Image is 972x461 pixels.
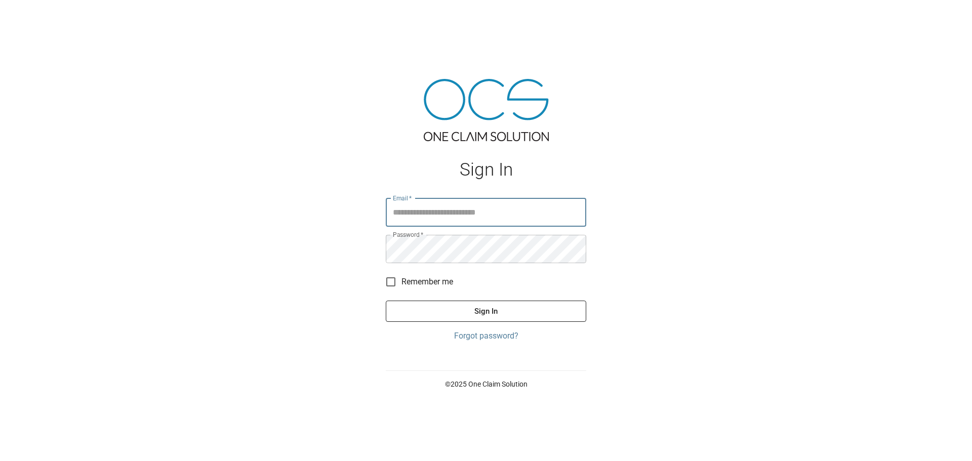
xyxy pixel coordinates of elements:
h1: Sign In [386,159,586,180]
a: Forgot password? [386,330,586,342]
img: ocs-logo-white-transparent.png [12,6,53,26]
label: Password [393,230,423,239]
p: © 2025 One Claim Solution [386,379,586,389]
button: Sign In [386,301,586,322]
label: Email [393,194,412,202]
span: Remember me [401,276,453,288]
img: ocs-logo-tra.png [424,79,549,141]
